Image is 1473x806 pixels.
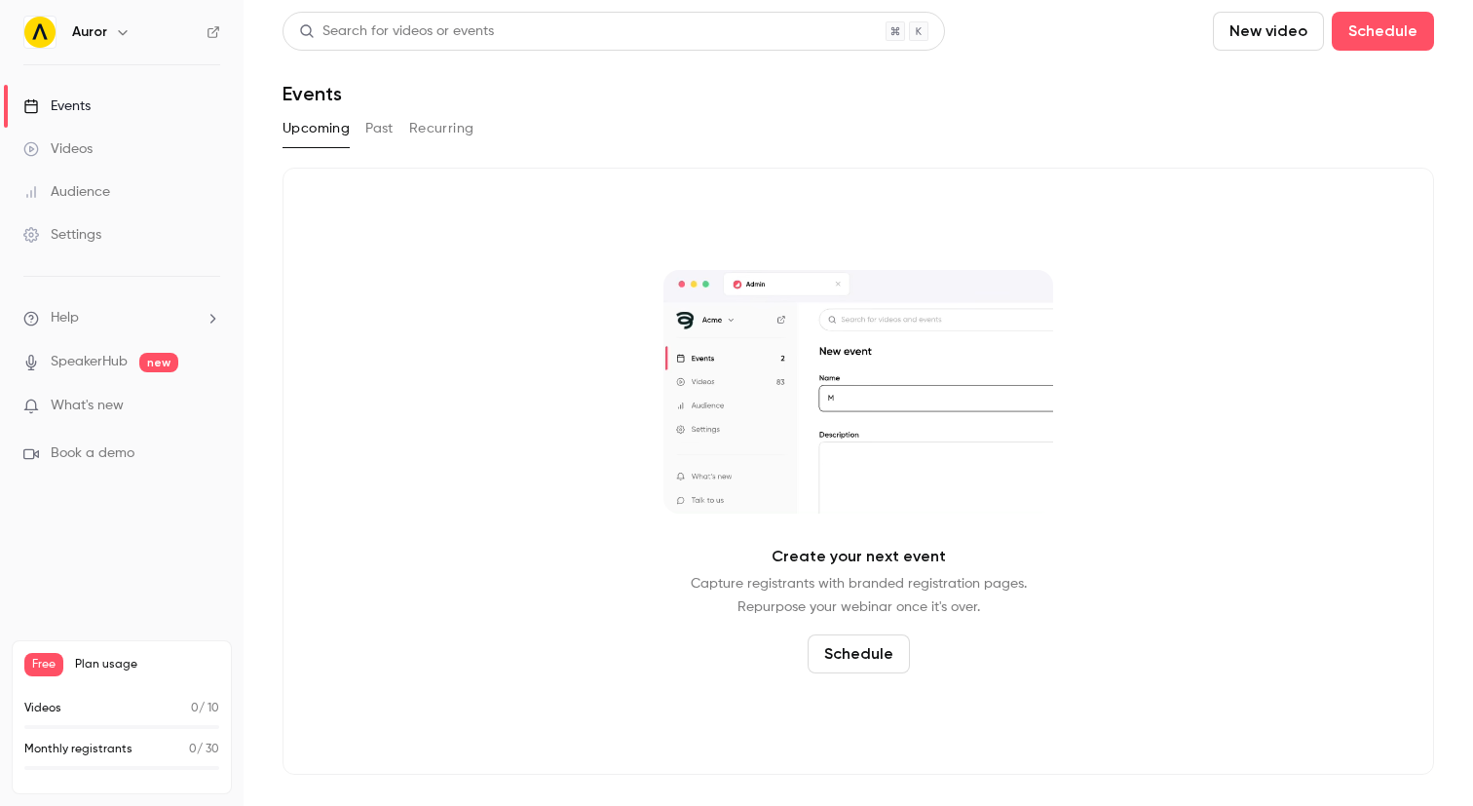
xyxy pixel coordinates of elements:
button: Recurring [409,113,474,144]
span: new [139,353,178,372]
p: Capture registrants with branded registration pages. Repurpose your webinar once it's over. [691,572,1027,619]
p: Monthly registrants [24,741,132,758]
button: Schedule [1332,12,1434,51]
button: Schedule [808,634,910,673]
p: Create your next event [772,545,946,568]
p: / 10 [191,700,219,717]
p: Videos [24,700,61,717]
button: Past [365,113,394,144]
span: Plan usage [75,657,219,672]
li: help-dropdown-opener [23,308,220,328]
p: / 30 [189,741,219,758]
div: Audience [23,182,110,202]
a: SpeakerHub [51,352,128,372]
button: New video [1213,12,1324,51]
div: Videos [23,139,93,159]
h6: Auror [72,22,107,42]
div: Events [23,96,91,116]
span: Book a demo [51,443,134,464]
iframe: Noticeable Trigger [197,398,220,415]
button: Upcoming [283,113,350,144]
span: Free [24,653,63,676]
h1: Events [283,82,342,105]
img: Auror [24,17,56,48]
div: Search for videos or events [299,21,494,42]
span: 0 [189,744,197,755]
span: What's new [51,396,124,416]
div: Settings [23,225,101,245]
span: 0 [191,703,199,714]
span: Help [51,308,79,328]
